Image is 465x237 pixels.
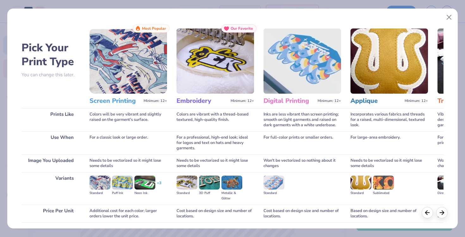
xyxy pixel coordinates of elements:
[221,176,242,190] img: Metallic & Glitter
[263,97,315,105] h3: Digital Printing
[90,28,167,94] img: Screen Printing
[350,28,428,94] img: Applique
[263,190,284,196] div: Standard
[144,99,167,103] span: Minimum: 12+
[177,154,254,172] div: Needs to be vectorized so it might lose some details
[350,190,371,196] div: Standard
[22,41,80,69] h2: Pick Your Print Type
[350,176,371,190] img: Standard
[177,190,197,196] div: Standard
[90,154,167,172] div: Needs to be vectorized so it might lose some details
[263,131,341,154] div: For full-color prints or smaller orders.
[373,190,394,196] div: Sublimated
[112,176,133,190] img: Puff Ink
[142,26,166,31] span: Most Popular
[231,99,254,103] span: Minimum: 12+
[350,205,428,222] div: Based on design size and number of locations.
[263,154,341,172] div: Won't be vectorized so nothing about it changes
[350,131,428,154] div: For large-area embroidery.
[90,176,110,190] img: Standard
[350,108,428,131] div: Incorporates various fabrics and threads for a raised, multi-dimensional, textured look.
[437,176,458,190] img: Direct-to-film
[263,205,341,222] div: Cost based on design size and number of locations.
[263,28,341,94] img: Digital Printing
[405,99,428,103] span: Minimum: 12+
[22,72,80,78] p: You can change this later.
[22,108,80,131] div: Prints Like
[263,176,284,190] img: Standard
[90,131,167,154] div: For a classic look or large order.
[177,205,254,222] div: Cost based on design size and number of locations.
[221,190,242,201] div: Metallic & Glitter
[177,28,254,94] img: Embroidery
[22,172,80,205] div: Variants
[90,190,110,196] div: Standard
[177,131,254,154] div: For a professional, high-end look; ideal for logos and text on hats and heavy garments.
[318,99,341,103] span: Minimum: 12+
[177,97,228,105] h3: Embroidery
[90,97,141,105] h3: Screen Printing
[437,190,458,196] div: Direct-to-film
[134,190,155,196] div: Neon Ink
[350,97,402,105] h3: Applique
[22,154,80,172] div: Image You Uploaded
[350,154,428,172] div: Needs to be vectorized so it might lose some details
[177,108,254,131] div: Colors are vibrant with a thread-based textured, high-quality finish.
[112,190,133,196] div: Puff Ink
[199,190,220,196] div: 3D Puff
[177,176,197,190] img: Standard
[263,108,341,131] div: Inks are less vibrant than screen printing; smooth on light garments and raised on dark garments ...
[22,131,80,154] div: Use When
[90,108,167,131] div: Colors will be very vibrant and slightly raised on the garment's surface.
[22,205,80,222] div: Price Per Unit
[157,180,161,191] div: + 3
[90,205,167,222] div: Additional cost for each color; larger orders lower the unit price.
[199,176,220,190] img: 3D Puff
[373,176,394,190] img: Sublimated
[134,176,155,190] img: Neon Ink
[443,11,455,23] button: Close
[231,26,253,31] span: Our Favorite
